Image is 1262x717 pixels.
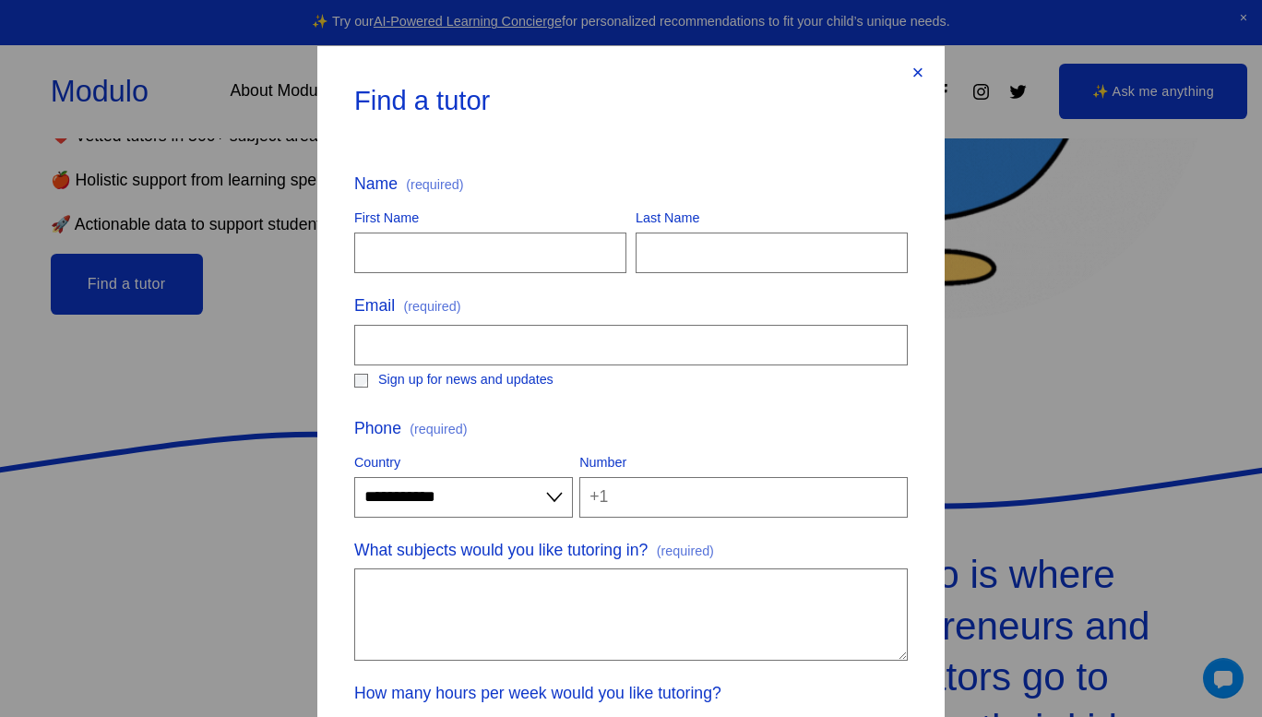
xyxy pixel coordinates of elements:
[406,178,463,191] span: (required)
[354,536,648,566] span: What subjects would you like tutoring in?
[657,540,714,564] span: (required)
[410,423,467,436] span: (required)
[403,295,460,319] span: (required)
[354,83,887,119] div: Find a tutor
[354,451,573,477] div: Country
[354,207,626,233] div: First Name
[636,207,908,233] div: Last Name
[354,374,368,388] input: Sign up for news and updates
[579,451,908,477] div: Number
[908,63,928,83] div: Close
[378,368,554,392] span: Sign up for news and updates
[354,679,721,709] span: How many hours per week would you like tutoring?
[354,292,395,321] span: Email
[354,414,401,444] span: Phone
[354,170,398,199] span: Name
